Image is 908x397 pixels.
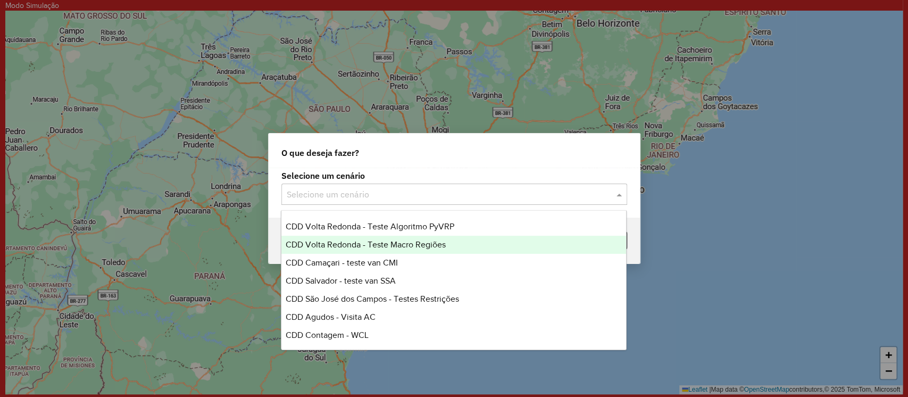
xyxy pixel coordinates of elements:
[281,146,359,159] span: O que deseja fazer?
[286,294,459,303] span: CDD São José dos Campos - Testes Restrições
[281,210,627,350] ng-dropdown-panel: Options list
[286,222,454,231] span: CDD Volta Redonda - Teste Algoritmo PyVRP
[286,258,398,267] span: CDD Camaçari - teste van CMI
[286,276,396,285] span: CDD Salvador - teste van SSA
[286,240,446,249] span: CDD Volta Redonda - Teste Macro Regiões
[286,330,369,340] span: CDD Contagem - WCL
[286,312,376,321] span: CDD Agudos - Visita AC
[281,169,627,182] label: Selecione um cenário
